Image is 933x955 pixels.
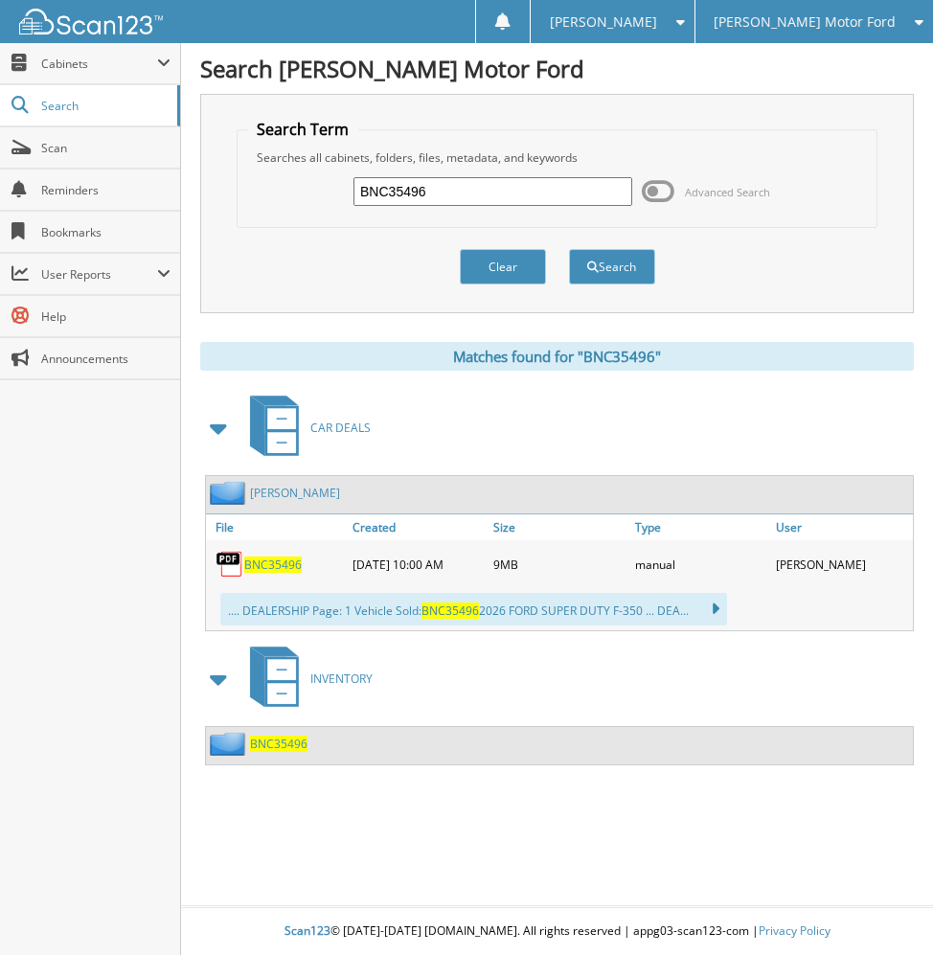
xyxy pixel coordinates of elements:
span: Search [41,98,168,114]
a: [PERSON_NAME] [250,485,340,501]
img: PDF.png [216,550,244,579]
span: User Reports [41,266,157,283]
h1: Search [PERSON_NAME] Motor Ford [200,53,914,84]
iframe: Chat Widget [837,863,933,955]
a: CAR DEALS [239,390,371,466]
button: Search [569,249,655,284]
span: Help [41,308,171,325]
a: BNC35496 [250,736,307,752]
div: 9MB [489,545,630,583]
a: Created [348,514,489,540]
a: BNC35496 [244,557,302,573]
a: File [206,514,348,540]
img: folder2.png [210,732,250,756]
span: Advanced Search [685,185,770,199]
div: manual [630,545,772,583]
span: BNC35496 [421,603,479,619]
button: Clear [460,249,546,284]
div: [PERSON_NAME] [771,545,913,583]
span: [PERSON_NAME] [550,16,657,28]
a: Size [489,514,630,540]
a: INVENTORY [239,641,373,716]
span: Scan [41,140,171,156]
span: INVENTORY [310,671,373,687]
span: CAR DEALS [310,420,371,436]
img: scan123-logo-white.svg [19,9,163,34]
div: Matches found for "BNC35496" [200,342,914,371]
legend: Search Term [247,119,358,140]
div: Searches all cabinets, folders, files, metadata, and keywords [247,149,867,166]
span: Reminders [41,182,171,198]
span: [PERSON_NAME] Motor Ford [714,16,896,28]
span: Bookmarks [41,224,171,240]
a: Privacy Policy [759,922,831,939]
span: Cabinets [41,56,157,72]
img: folder2.png [210,481,250,505]
a: Type [630,514,772,540]
div: © [DATE]-[DATE] [DOMAIN_NAME]. All rights reserved | appg03-scan123-com | [181,908,933,955]
div: .... DEALERSHIP Page: 1 Vehicle Sold: 2026 FORD SUPER DUTY F-350 ... DEA... [220,593,727,625]
div: [DATE] 10:00 AM [348,545,489,583]
span: Announcements [41,351,171,367]
span: Scan123 [284,922,330,939]
a: User [771,514,913,540]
